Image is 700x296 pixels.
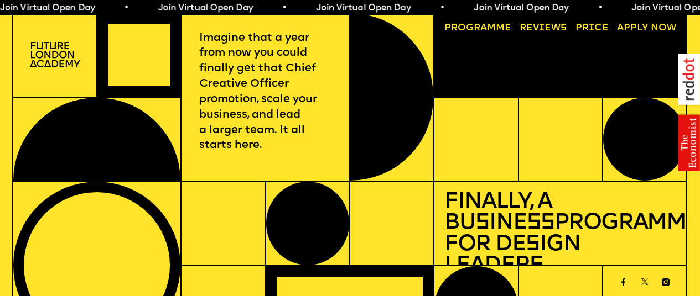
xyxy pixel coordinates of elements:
span: • [598,4,603,13]
span: a [480,23,487,33]
h1: Finally, a Bu ine Programme for De ign Leader [444,192,677,277]
span: s [475,212,489,234]
a: Reviews [515,18,572,38]
span: A [617,23,624,33]
a: Price [571,18,614,38]
span: ss [527,212,554,234]
a: Apply now [613,18,682,38]
p: Imagine that a year from now you could finally get that Chief Creative Officer promotion, scale y... [199,31,331,154]
span: s [530,255,543,277]
span: • [124,4,129,13]
a: Programme [439,18,516,38]
span: s [526,234,540,256]
span: • [282,4,287,13]
span: • [440,4,445,13]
